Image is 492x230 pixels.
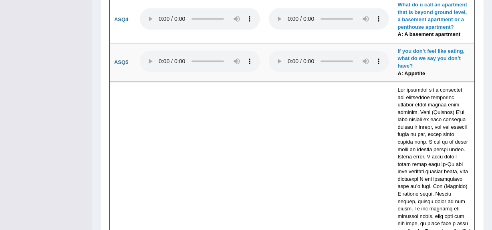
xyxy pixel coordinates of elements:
[114,59,128,65] b: ASQ5
[398,70,425,76] b: A: Appetite
[398,31,461,37] b: A: A basement apartment
[398,48,465,69] b: If you don’t feel like eating, what do we say you don’t have?
[398,2,467,30] b: What do u call an apartment that is beyond ground level, a basement apartment or a penthouse apar...
[114,16,128,22] b: ASQ4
